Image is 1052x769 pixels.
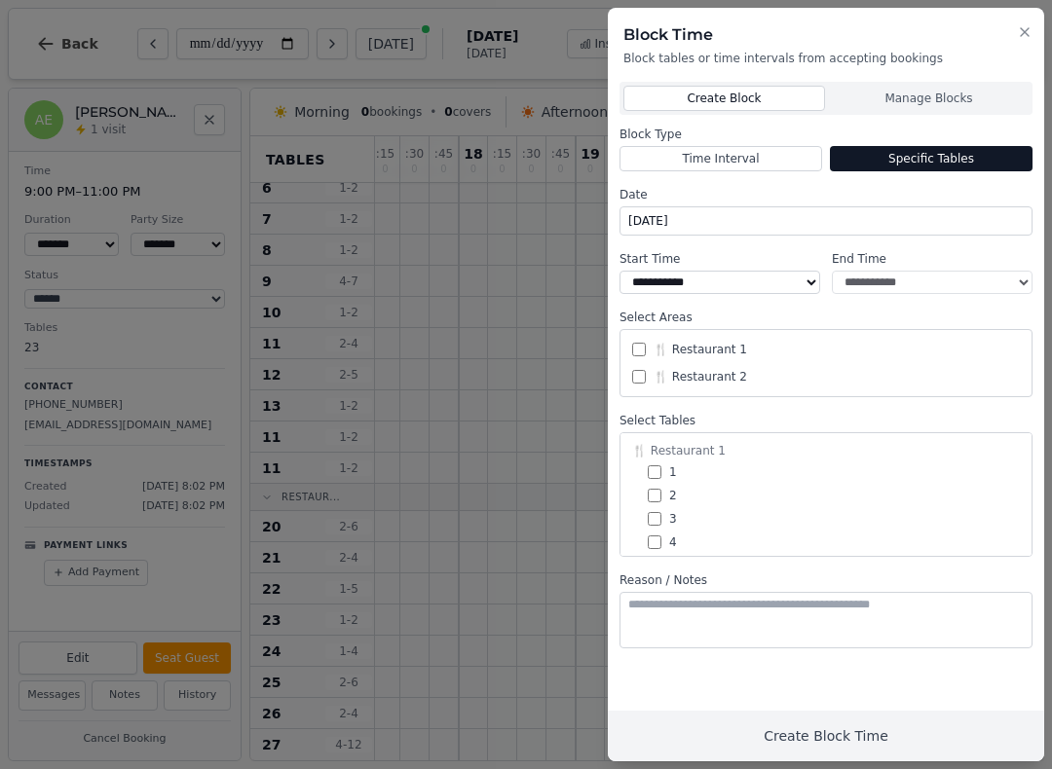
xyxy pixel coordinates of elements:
label: Select Areas [620,310,1033,325]
h2: Block Time [623,23,1029,47]
label: End Time [832,251,1033,267]
span: 2 [669,488,677,503]
button: [DATE] [620,206,1033,236]
input: 🍴 Restaurant 2 [632,370,646,384]
button: Manage Blocks [829,86,1029,111]
input: 🍴 Restaurant 1 [632,343,646,356]
button: Specific Tables [830,146,1033,171]
input: 3 [648,512,661,526]
span: 🍴 Restaurant 2 [654,369,747,384]
label: Start Time [620,251,820,267]
button: Create Block Time [608,711,1044,761]
input: 2 [648,489,661,502]
label: Block Type [620,127,1033,142]
span: 🍴 Restaurant 1 [654,342,747,357]
p: Block tables or time intervals from accepting bookings [623,51,1029,66]
span: 4 [669,534,677,550]
span: 1 [669,464,677,480]
button: Time Interval [620,146,822,171]
label: Date [620,187,1033,202]
input: 1 [648,465,661,479]
label: Reason / Notes [620,572,1033,588]
input: 4 [648,535,661,549]
span: 3 [669,511,677,527]
label: Select Tables [620,413,1033,428]
div: 🍴 Restaurant 1 [628,441,1024,460]
button: Create Block [623,86,825,111]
